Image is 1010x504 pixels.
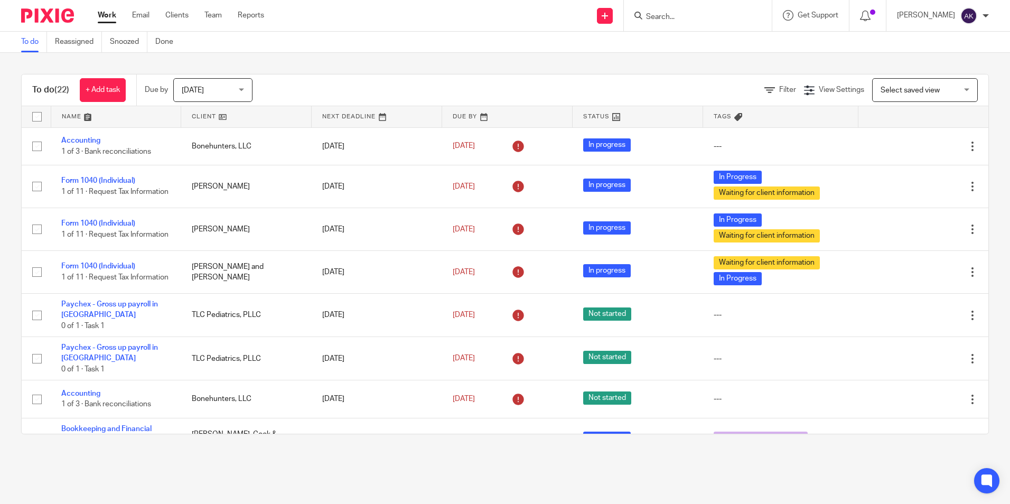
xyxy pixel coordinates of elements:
[181,127,312,165] td: Bonehunters, LLC
[61,301,158,319] a: Paychex - Gross up payroll in [GEOGRAPHIC_DATA]
[61,231,169,238] span: 1 of 11 · Request Tax Information
[312,208,442,250] td: [DATE]
[181,418,312,461] td: [PERSON_NAME], Cook & [PERSON_NAME], LLP
[714,186,820,200] span: Waiting for client information
[132,10,149,21] a: Email
[714,353,847,364] div: ---
[453,183,475,190] span: [DATE]
[61,188,169,195] span: 1 of 11 · Request Tax Information
[714,432,808,445] span: Ready for Partner Review
[110,32,147,52] a: Snoozed
[312,380,442,418] td: [DATE]
[61,366,105,373] span: 0 of 1 · Task 1
[312,293,442,337] td: [DATE]
[583,391,631,405] span: Not started
[453,143,475,150] span: [DATE]
[61,177,135,184] a: Form 1040 (Individual)
[714,213,762,227] span: In Progress
[453,355,475,362] span: [DATE]
[61,274,169,281] span: 1 of 11 · Request Tax Information
[453,226,475,233] span: [DATE]
[897,10,955,21] p: [PERSON_NAME]
[181,250,312,293] td: [PERSON_NAME] and [PERSON_NAME]
[55,32,102,52] a: Reassigned
[181,380,312,418] td: Bonehunters, LLC
[181,337,312,380] td: TLC Pediatrics, PLLC
[61,137,100,144] a: Accounting
[312,418,442,461] td: [DATE]
[714,272,762,285] span: In Progress
[312,127,442,165] td: [DATE]
[583,138,631,152] span: In progress
[881,87,940,94] span: Select saved view
[714,310,847,320] div: ---
[583,221,631,235] span: In progress
[779,86,796,94] span: Filter
[61,390,100,397] a: Accounting
[583,264,631,277] span: In progress
[714,256,820,269] span: Waiting for client information
[238,10,264,21] a: Reports
[583,351,631,364] span: Not started
[798,12,838,19] span: Get Support
[583,179,631,192] span: In progress
[32,85,69,96] h1: To do
[645,13,740,22] input: Search
[714,141,847,152] div: ---
[583,307,631,321] span: Not started
[453,395,475,403] span: [DATE]
[312,165,442,208] td: [DATE]
[312,250,442,293] td: [DATE]
[204,10,222,21] a: Team
[714,229,820,242] span: Waiting for client information
[181,293,312,337] td: TLC Pediatrics, PLLC
[453,268,475,276] span: [DATE]
[145,85,168,95] p: Due by
[714,171,762,184] span: In Progress
[165,10,189,21] a: Clients
[453,311,475,319] span: [DATE]
[61,263,135,270] a: Form 1040 (Individual)
[80,78,126,102] a: + Add task
[312,337,442,380] td: [DATE]
[21,8,74,23] img: Pixie
[182,87,204,94] span: [DATE]
[54,86,69,94] span: (22)
[181,208,312,250] td: [PERSON_NAME]
[61,425,152,443] a: Bookkeeping and Financial Statements
[61,401,151,408] span: 1 of 3 · Bank reconciliations
[61,220,135,227] a: Form 1040 (Individual)
[21,32,47,52] a: To do
[714,394,847,404] div: ---
[61,344,158,362] a: Paychex - Gross up payroll in [GEOGRAPHIC_DATA]
[155,32,181,52] a: Done
[960,7,977,24] img: svg%3E
[583,432,631,445] span: In progress
[61,148,151,155] span: 1 of 3 · Bank reconciliations
[181,165,312,208] td: [PERSON_NAME]
[61,322,105,330] span: 0 of 1 · Task 1
[714,114,732,119] span: Tags
[98,10,116,21] a: Work
[819,86,864,94] span: View Settings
